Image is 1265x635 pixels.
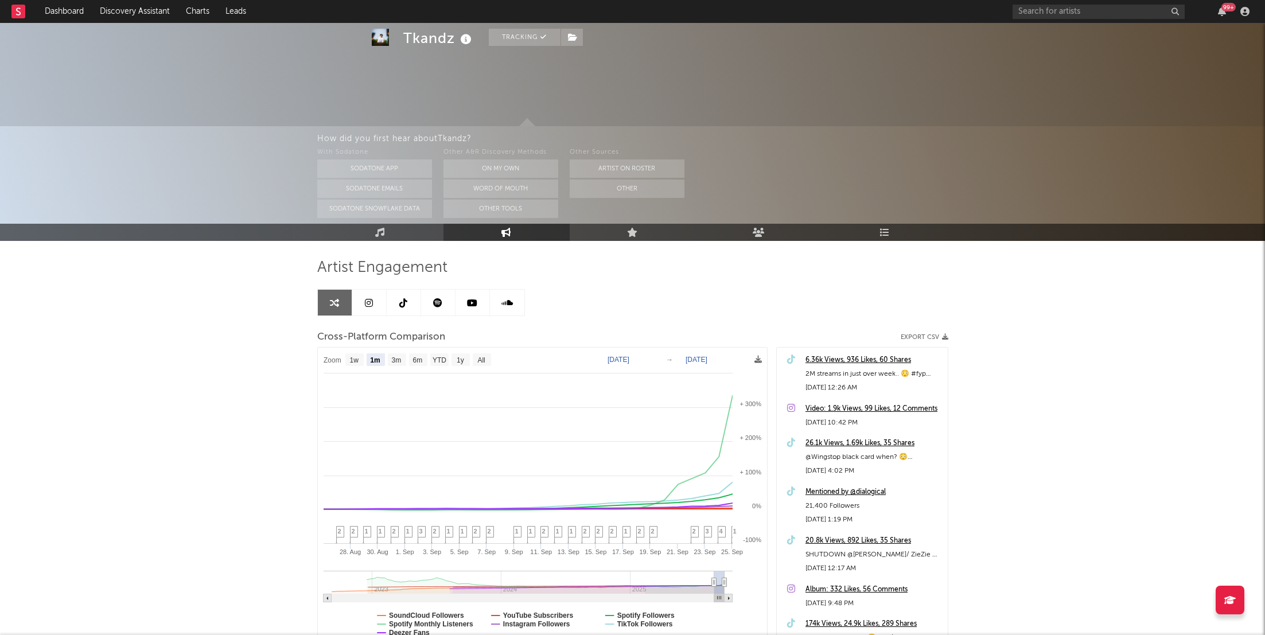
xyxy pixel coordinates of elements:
text: YouTube Subscribers [503,611,573,620]
span: 1 [733,528,737,535]
button: Sodatone Emails [317,180,432,198]
text: 15. Sep [585,548,606,555]
span: Artist Engagement [317,261,447,275]
text: 28. Aug [339,548,360,555]
span: 1 [624,528,628,535]
span: 1 [379,528,382,535]
div: [DATE] 4:02 PM [805,464,942,478]
text: 23. Sep [694,548,715,555]
text: → [666,356,673,364]
a: 26.1k Views, 1.69k Likes, 35 Shares [805,437,942,450]
div: Other Sources [570,146,684,159]
span: 2 [597,528,600,535]
div: @Wingstop black card when? 😳 #wingstop #editaudio #ukrap #heavenly #tkandz [805,450,942,464]
div: With Sodatone [317,146,432,159]
a: Mentioned by @dialogical [805,485,942,499]
text: 6m [412,356,422,364]
div: 99 + [1221,3,1236,11]
button: 99+ [1218,7,1226,16]
text: 0% [752,502,761,509]
text: SoundCloud Followers [389,611,464,620]
text: TikTok Followers [617,620,672,628]
span: 1 [406,528,410,535]
text: 21. Sep [666,548,688,555]
span: 2 [474,528,477,535]
text: + 100% [739,469,761,476]
text: 25. Sep [721,548,743,555]
a: 20.8k Views, 892 Likes, 35 Shares [805,534,942,548]
button: Sodatone App [317,159,432,178]
div: [DATE] 10:42 PM [805,416,942,430]
text: 3m [391,356,401,364]
span: 2 [338,528,341,535]
button: Export CSV [901,334,948,341]
div: [DATE] 12:26 AM [805,381,942,395]
text: 19. Sep [639,548,661,555]
input: Search for artists [1013,5,1185,19]
div: [DATE] 9:48 PM [805,597,942,610]
text: Zoom [324,356,341,364]
span: 1 [461,528,464,535]
div: [DATE] 1:19 PM [805,513,942,527]
div: SHUTDOWN @[PERSON_NAME]/ ZieZie ❤️ #fyp #editaudio #ukrap #heavenly #tkandz [805,548,942,562]
button: Other Tools [443,200,558,218]
span: 1 [556,528,559,535]
text: 1y [457,356,464,364]
span: 2 [352,528,355,535]
a: 174k Views, 24.9k Likes, 289 Shares [805,617,942,631]
span: 1 [365,528,368,535]
button: On My Own [443,159,558,178]
text: 13. Sep [557,548,579,555]
span: 4 [719,528,723,535]
a: 6.36k Views, 936 Likes, 60 Shares [805,353,942,367]
div: Tkandz [403,29,474,48]
text: 1m [370,356,380,364]
text: [DATE] [608,356,629,364]
text: 5. Sep [450,548,468,555]
span: 3 [706,528,709,535]
span: 2 [488,528,491,535]
span: 2 [638,528,641,535]
text: 17. Sep [612,548,633,555]
div: 2M streams in just over week.. 😳 #fyp #editaudio #heavenly #ukrap #tkandz [805,367,942,381]
button: Sodatone Snowflake Data [317,200,432,218]
span: 1 [515,528,519,535]
span: 1 [570,528,573,535]
button: Word Of Mouth [443,180,558,198]
a: Video: 1.9k Views, 99 Likes, 12 Comments [805,402,942,416]
text: 30. Aug [367,548,388,555]
text: 7. Sep [477,548,496,555]
text: 1. Sep [395,548,414,555]
span: 2 [651,528,655,535]
button: Artist on Roster [570,159,684,178]
span: 1 [447,528,450,535]
span: 2 [392,528,396,535]
span: 1 [529,528,532,535]
button: Other [570,180,684,198]
text: 11. Sep [530,548,552,555]
div: [DATE] 12:17 AM [805,562,942,575]
text: [DATE] [686,356,707,364]
text: + 200% [739,434,761,441]
text: All [477,356,485,364]
span: Cross-Platform Comparison [317,330,445,344]
text: YTD [432,356,446,364]
a: Album: 332 Likes, 56 Comments [805,583,942,597]
button: Tracking [489,29,561,46]
text: -100% [743,536,761,543]
span: 2 [610,528,614,535]
div: Other A&R Discovery Methods [443,146,558,159]
span: 3 [419,528,423,535]
text: Instagram Followers [503,620,570,628]
span: 2 [433,528,437,535]
text: Spotify Followers [617,611,674,620]
text: 3. Sep [423,548,441,555]
text: + 300% [739,400,761,407]
text: Spotify Monthly Listeners [389,620,473,628]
